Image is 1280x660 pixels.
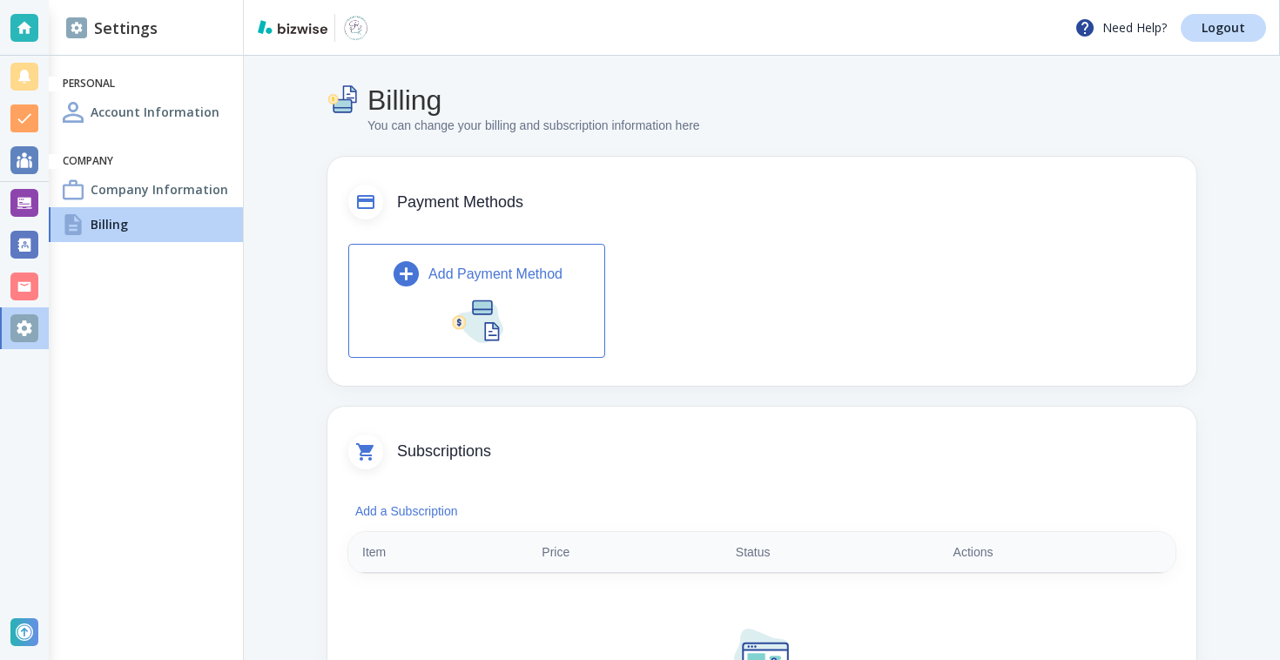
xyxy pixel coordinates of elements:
[528,532,722,573] th: Price
[722,532,940,573] th: Status
[258,20,327,34] img: bizwise
[91,215,128,233] h4: Billing
[367,117,700,136] p: You can change your billing and subscription information here
[49,172,243,207] a: Company InformationCompany Information
[1075,17,1167,38] p: Need Help?
[91,180,228,199] h4: Company Information
[49,95,243,130] a: Account InformationAccount Information
[66,17,87,38] img: DashboardSidebarSettings.svg
[63,154,229,169] h6: Company
[940,532,1176,573] th: Actions
[348,244,605,357] button: Add Payment Method
[1181,14,1266,42] a: Logout
[367,84,700,117] h4: Billing
[66,17,158,40] h2: Settings
[397,442,1176,461] span: Subscriptions
[342,14,370,42] img: WheelchairAbility LLC.
[348,494,465,529] button: Add a Subscription
[327,84,360,117] img: Billing
[348,532,528,573] th: Item
[49,207,243,242] a: BillingBilling
[1202,22,1245,34] p: Logout
[63,77,229,91] h6: Personal
[397,193,1176,212] span: Payment Methods
[91,103,219,121] h4: Account Information
[428,264,563,285] p: Add Payment Method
